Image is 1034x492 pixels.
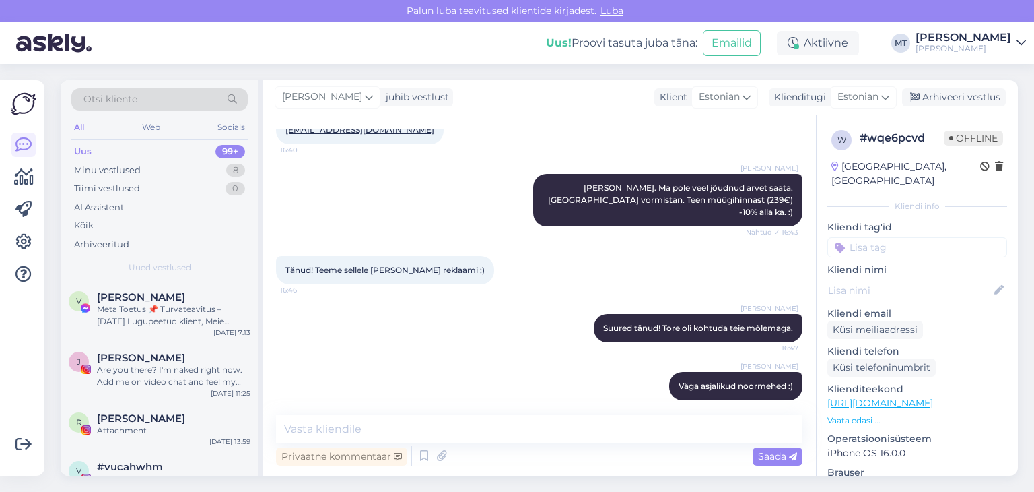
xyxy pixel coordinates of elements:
[902,88,1006,106] div: Arhiveeri vestlus
[97,473,250,485] div: Attachment
[226,164,245,177] div: 8
[97,352,185,364] span: Janine
[380,90,449,104] div: juhib vestlust
[827,263,1007,277] p: Kliendi nimi
[769,90,826,104] div: Klienditugi
[77,357,81,367] span: J
[916,32,1026,54] a: [PERSON_NAME][PERSON_NAME]
[596,5,627,17] span: Luba
[916,32,1011,43] div: [PERSON_NAME]
[74,201,124,214] div: AI Assistent
[679,381,793,391] span: Väga asjalikud noormehed :)
[827,200,1007,212] div: Kliendi info
[827,344,1007,359] p: Kliendi telefon
[654,90,687,104] div: Klient
[211,388,250,398] div: [DATE] 11:25
[827,466,1007,480] p: Brauser
[74,182,140,195] div: Tiimi vestlused
[97,303,250,328] div: Meta Toetus 📌 Turvateavitus – [DATE] Lugupeetud klient, Meie süsteem on registreerinud tegevusi, ...
[603,323,793,333] span: Suured tänud! Tore oli kohtuda teie mõlemaga.
[97,461,163,473] span: #vucahwhm
[546,35,697,51] div: Proovi tasuta juba täna:
[215,145,245,158] div: 99+
[213,328,250,338] div: [DATE] 7:13
[139,119,163,136] div: Web
[740,303,798,313] span: [PERSON_NAME]
[746,227,798,237] span: Nähtud ✓ 16:43
[777,31,859,55] div: Aktiivne
[827,397,933,409] a: [URL][DOMAIN_NAME]
[74,164,141,177] div: Minu vestlused
[11,91,36,117] img: Askly Logo
[740,163,798,173] span: [PERSON_NAME]
[827,359,936,377] div: Küsi telefoninumbrit
[74,219,94,233] div: Kõik
[827,321,923,339] div: Küsi meiliaadressi
[280,285,331,295] span: 16:46
[97,364,250,388] div: Are you there? I'm naked right now. Add me on video chat and feel my body. Message me on WhatsApp...
[827,446,1007,460] p: iPhone OS 16.0.0
[97,425,250,437] div: Attachment
[837,135,846,145] span: w
[285,265,485,275] span: Tänud! Teeme sellele [PERSON_NAME] reklaami ;)
[827,382,1007,396] p: Klienditeekond
[891,34,910,53] div: MT
[74,238,129,251] div: Arhiveeritud
[703,30,761,56] button: Emailid
[276,448,407,466] div: Privaatne kommentaar
[916,43,1011,54] div: [PERSON_NAME]
[129,262,191,274] span: Uued vestlused
[827,414,1007,427] p: Vaata edasi ...
[226,182,245,195] div: 0
[748,401,798,411] span: 16:47
[828,283,992,298] input: Lisa nimi
[827,220,1007,235] p: Kliendi tag'id
[548,183,795,217] span: [PERSON_NAME]. Ma pole veel jõudnud arvet saata. [GEOGRAPHIC_DATA] vormistan. Teen müügihinnast (...
[758,450,797,462] span: Saada
[748,343,798,353] span: 16:47
[76,417,82,427] span: R
[282,90,362,104] span: [PERSON_NAME]
[827,237,1007,257] input: Lisa tag
[827,432,1007,446] p: Operatsioonisüsteem
[76,466,81,476] span: v
[831,160,980,188] div: [GEOGRAPHIC_DATA], [GEOGRAPHIC_DATA]
[209,437,250,447] div: [DATE] 13:59
[837,90,878,104] span: Estonian
[740,361,798,371] span: [PERSON_NAME]
[280,145,331,155] span: 16:40
[76,296,81,306] span: V
[827,307,1007,321] p: Kliendi email
[97,412,185,425] span: Reigo Ahven
[285,125,434,135] a: [EMAIL_ADDRESS][DOMAIN_NAME]
[944,131,1003,146] span: Offline
[83,92,137,106] span: Otsi kliente
[699,90,740,104] span: Estonian
[97,291,185,303] span: Viviana Marioly Cuellar Chilo
[74,145,92,158] div: Uus
[215,119,248,136] div: Socials
[860,130,944,146] div: # wqe6pcvd
[546,36,572,49] b: Uus!
[71,119,87,136] div: All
